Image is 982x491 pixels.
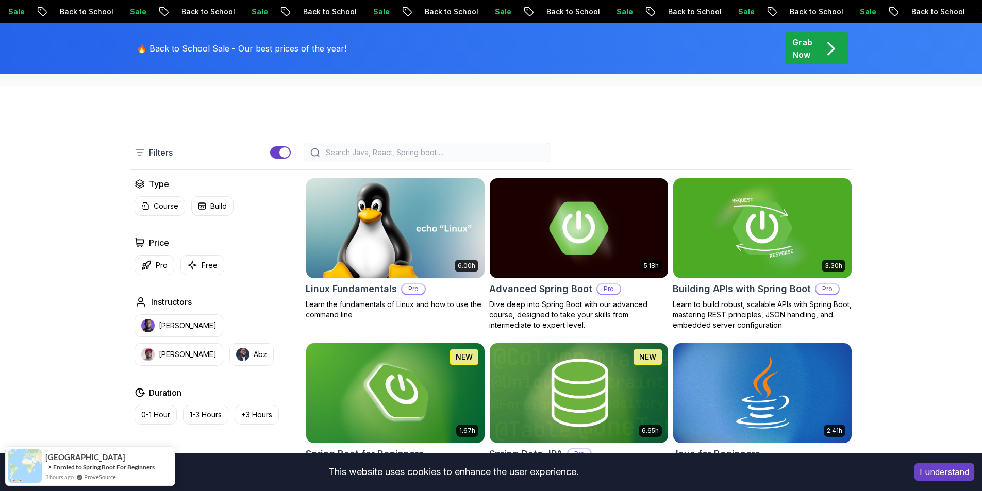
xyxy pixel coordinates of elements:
p: Sale [728,7,761,17]
span: 3 hours ago [45,472,74,481]
p: [PERSON_NAME] [159,349,217,360]
p: Sale [120,7,153,17]
a: Java for Beginners card2.41hJava for BeginnersBeginner-friendly Java course for essential program... [673,343,852,485]
p: Back to School [172,7,242,17]
p: Pro [568,449,591,459]
p: Pro [156,260,168,270]
p: Back to School [902,7,972,17]
button: instructor imgAbz [229,343,274,366]
h2: Type [149,178,169,190]
h2: Java for Beginners [673,447,760,461]
img: Java for Beginners card [673,343,852,443]
a: Spring Data JPA card6.65hNEWSpring Data JPAProMaster database management, advanced querying, and ... [489,343,669,485]
a: Enroled to Spring Boot For Beginners [53,463,155,471]
img: instructor img [236,348,249,361]
button: +3 Hours [235,405,279,425]
p: 3.30h [825,262,842,270]
a: Linux Fundamentals card6.00hLinux FundamentalsProLearn the fundamentals of Linux and how to use t... [306,178,485,320]
h2: Building APIs with Spring Boot [673,282,811,296]
h2: Track [149,445,171,458]
p: Sale [363,7,396,17]
p: 6.00h [458,262,475,270]
img: Building APIs with Spring Boot card [673,178,852,278]
h2: Linux Fundamentals [306,282,397,296]
p: Sale [242,7,275,17]
p: Back to School [658,7,728,17]
p: Pro [816,284,839,294]
h2: Spring Boot for Beginners [306,447,424,461]
p: Back to School [415,7,485,17]
p: Back to School [293,7,363,17]
p: Sale [850,7,883,17]
p: Back to School [780,7,850,17]
img: Spring Boot for Beginners card [306,343,485,443]
p: [PERSON_NAME] [159,320,217,331]
p: Back to School [537,7,607,17]
p: 1.67h [459,427,475,435]
p: NEW [639,352,656,362]
p: Learn the fundamentals of Linux and how to use the command line [306,299,485,320]
img: Linux Fundamentals card [306,178,485,278]
p: Dive deep into Spring Boot with our advanced course, designed to take your skills from intermedia... [489,299,669,330]
p: +3 Hours [241,410,272,420]
button: Pro [135,255,174,275]
button: 1-3 Hours [183,405,228,425]
p: Course [154,201,178,211]
button: instructor img[PERSON_NAME] [135,314,223,337]
p: Grab Now [792,36,812,61]
p: Free [202,260,218,270]
p: Learn to build robust, scalable APIs with Spring Boot, mastering REST principles, JSON handling, ... [673,299,852,330]
span: -> [45,463,52,471]
img: Spring Data JPA card [490,343,668,443]
img: Advanced Spring Boot card [490,178,668,278]
h2: Price [149,236,169,249]
button: Course [135,196,185,216]
button: Free [180,255,224,275]
img: provesource social proof notification image [8,449,42,483]
p: NEW [456,352,473,362]
p: Abz [254,349,267,360]
img: instructor img [141,319,155,332]
button: 0-1 Hour [135,405,177,425]
p: 1-3 Hours [190,410,222,420]
h2: Advanced Spring Boot [489,282,592,296]
p: 6.65h [642,427,659,435]
input: Search Java, React, Spring boot ... [324,147,544,158]
p: 5.18h [644,262,659,270]
a: Advanced Spring Boot card5.18hAdvanced Spring BootProDive deep into Spring Boot with our advanced... [489,178,669,330]
img: instructor img [141,348,155,361]
a: Spring Boot for Beginners card1.67hNEWSpring Boot for BeginnersBuild a CRUD API with Spring Boot ... [306,343,485,485]
p: 🔥 Back to School Sale - Our best prices of the year! [137,42,346,55]
p: Back to School [50,7,120,17]
button: Build [191,196,234,216]
p: Sale [485,7,518,17]
p: Pro [597,284,620,294]
p: Build [210,201,227,211]
h2: Spring Data JPA [489,447,563,461]
button: instructor img[PERSON_NAME] [135,343,223,366]
h2: Duration [149,386,181,399]
p: 2.41h [827,427,842,435]
p: 0-1 Hour [141,410,170,420]
h2: Instructors [151,296,192,308]
p: Sale [607,7,640,17]
a: Building APIs with Spring Boot card3.30hBuilding APIs with Spring BootProLearn to build robust, s... [673,178,852,330]
span: [GEOGRAPHIC_DATA] [45,453,125,462]
p: Pro [402,284,425,294]
p: Filters [149,146,173,159]
a: ProveSource [84,472,116,481]
div: This website uses cookies to enhance the user experience. [8,461,899,483]
button: Accept cookies [914,463,974,481]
